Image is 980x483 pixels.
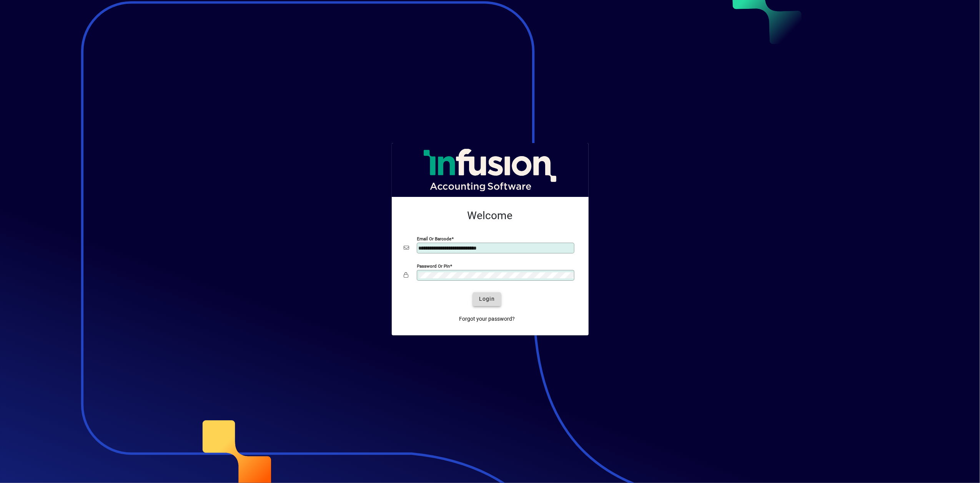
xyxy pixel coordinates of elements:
[479,295,495,303] span: Login
[459,315,515,323] span: Forgot your password?
[456,312,518,326] a: Forgot your password?
[417,236,452,241] mat-label: Email or Barcode
[473,292,501,306] button: Login
[417,263,450,268] mat-label: Password or Pin
[404,209,576,222] h2: Welcome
